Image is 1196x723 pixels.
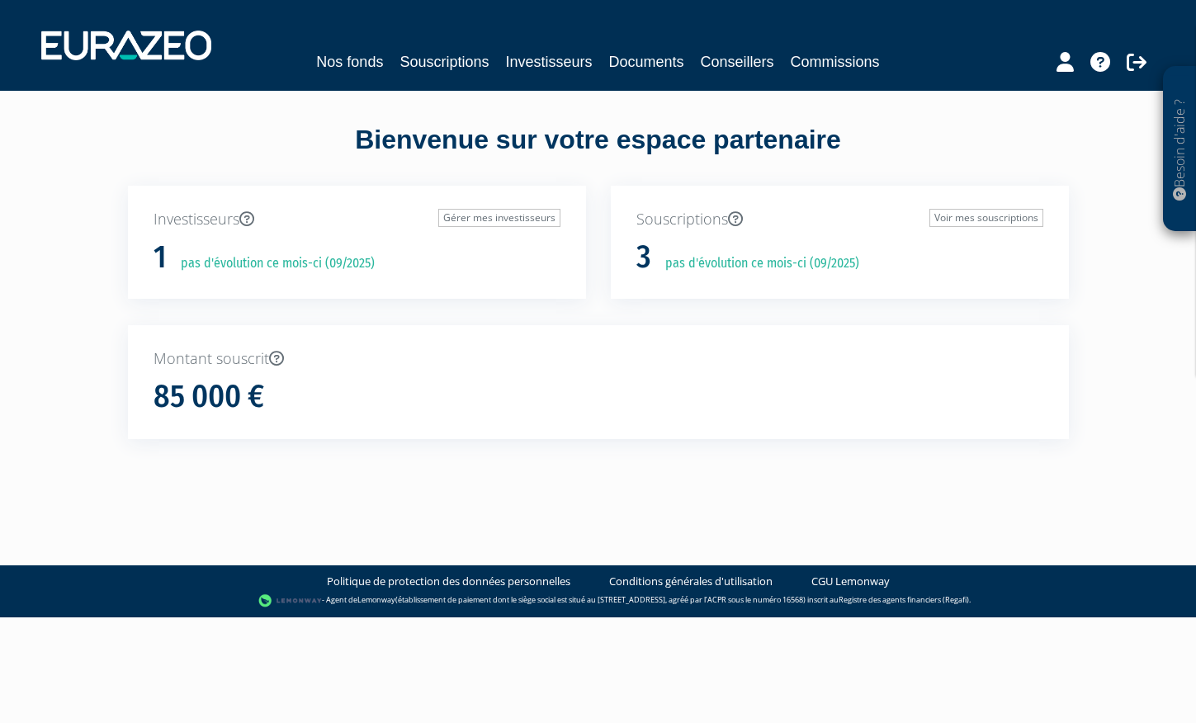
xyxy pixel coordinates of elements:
a: Gérer mes investisseurs [438,209,560,227]
a: CGU Lemonway [811,574,890,589]
a: Politique de protection des données personnelles [327,574,570,589]
div: Bienvenue sur votre espace partenaire [116,121,1081,186]
p: Montant souscrit [154,348,1043,370]
p: Souscriptions [636,209,1043,230]
a: Souscriptions [399,50,489,73]
h1: 1 [154,240,167,275]
p: pas d'évolution ce mois-ci (09/2025) [654,254,859,273]
a: Lemonway [357,594,395,605]
a: Voir mes souscriptions [929,209,1043,227]
a: Conditions générales d'utilisation [609,574,773,589]
a: Investisseurs [505,50,592,73]
a: Commissions [791,50,880,73]
a: Conseillers [701,50,774,73]
img: logo-lemonway.png [258,593,322,609]
p: Investisseurs [154,209,560,230]
div: - Agent de (établissement de paiement dont le siège social est situé au [STREET_ADDRESS], agréé p... [17,593,1179,609]
h1: 85 000 € [154,380,264,414]
p: Besoin d'aide ? [1170,75,1189,224]
a: Nos fonds [316,50,383,73]
a: Registre des agents financiers (Regafi) [839,594,969,605]
a: Documents [609,50,684,73]
img: 1732889491-logotype_eurazeo_blanc_rvb.png [41,31,211,60]
h1: 3 [636,240,651,275]
p: pas d'évolution ce mois-ci (09/2025) [169,254,375,273]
